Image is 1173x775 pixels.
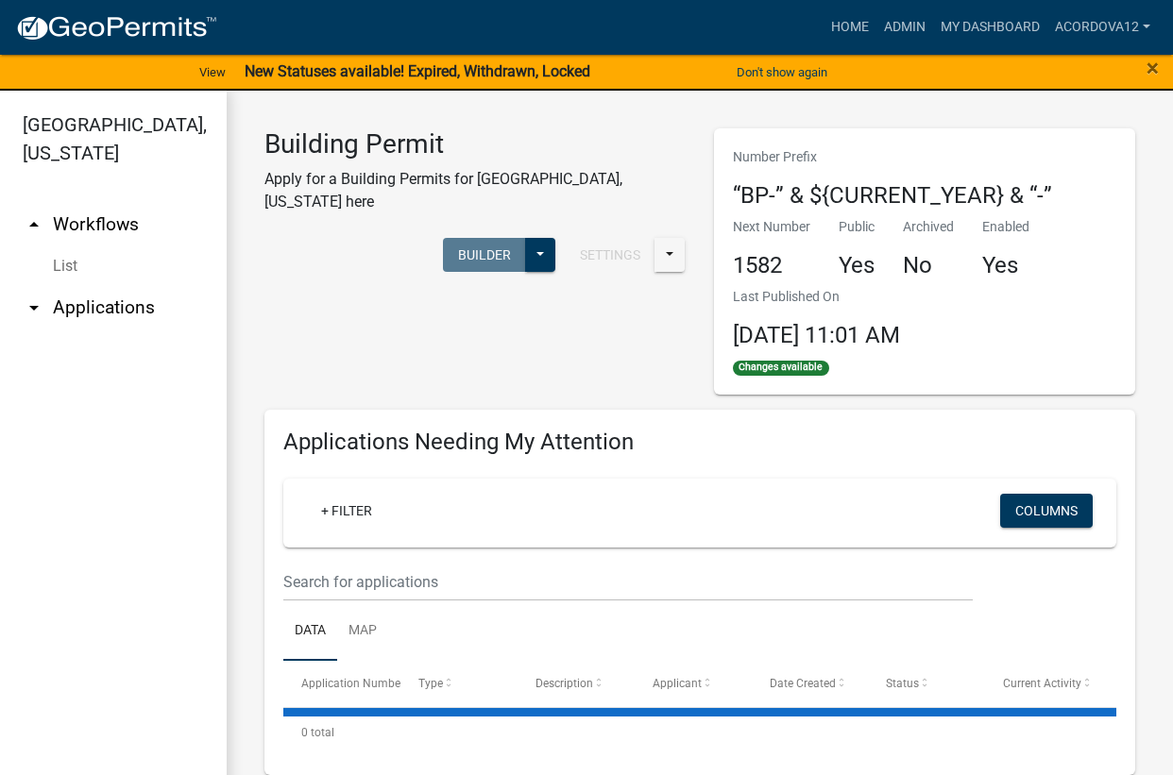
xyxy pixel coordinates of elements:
[733,252,810,279] h4: 1582
[535,677,593,690] span: Description
[1000,494,1093,528] button: Columns
[903,252,954,279] h4: No
[283,601,337,662] a: Data
[876,9,933,45] a: Admin
[886,677,919,690] span: Status
[245,62,590,80] strong: New Statuses available! Expired, Withdrawn, Locked
[418,677,443,690] span: Type
[733,287,900,307] p: Last Published On
[518,661,635,706] datatable-header-cell: Description
[653,677,702,690] span: Applicant
[839,252,875,279] h4: Yes
[903,217,954,237] p: Archived
[729,57,835,88] button: Don't show again
[264,128,686,160] h3: Building Permit
[839,217,875,237] p: Public
[868,661,985,706] datatable-header-cell: Status
[1003,677,1081,690] span: Current Activity
[982,252,1029,279] h4: Yes
[933,9,1047,45] a: My Dashboard
[985,661,1102,706] datatable-header-cell: Current Activity
[982,217,1029,237] p: Enabled
[301,677,404,690] span: Application Number
[283,563,973,601] input: Search for applications
[264,168,686,213] p: Apply for a Building Permits for [GEOGRAPHIC_DATA], [US_STATE] here
[283,661,400,706] datatable-header-cell: Application Number
[192,57,233,88] a: View
[733,361,829,376] span: Changes available
[306,494,387,528] a: + Filter
[23,213,45,236] i: arrow_drop_up
[635,661,752,706] datatable-header-cell: Applicant
[824,9,876,45] a: Home
[733,322,900,348] span: [DATE] 11:01 AM
[565,238,655,272] button: Settings
[733,217,810,237] p: Next Number
[733,147,1052,167] p: Number Prefix
[283,429,1116,456] h4: Applications Needing My Attention
[733,182,1052,210] h4: “BP-” & ${CURRENT_YEAR} & “-”
[770,677,836,690] span: Date Created
[751,661,868,706] datatable-header-cell: Date Created
[443,238,526,272] button: Builder
[337,601,388,662] a: Map
[1147,57,1159,79] button: Close
[400,661,518,706] datatable-header-cell: Type
[283,709,1116,756] div: 0 total
[1047,9,1158,45] a: ACORDOVA12
[23,296,45,319] i: arrow_drop_down
[1147,55,1159,81] span: ×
